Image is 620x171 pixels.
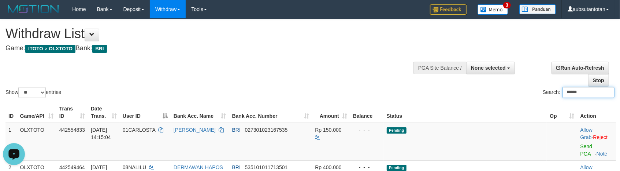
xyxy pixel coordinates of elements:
[353,126,381,134] div: - - -
[580,127,593,140] span: ·
[17,123,56,161] td: OLXTOTO
[413,62,466,74] div: PGA Site Balance /
[384,102,547,123] th: Status
[174,127,216,133] a: [PERSON_NAME]
[123,127,155,133] span: 01CARLOSTA
[3,3,25,25] button: Open LiveChat chat widget
[315,127,341,133] span: Rp 150.000
[5,87,61,98] label: Show entries
[229,102,312,123] th: Bank Acc. Number: activate to sort column ascending
[315,164,341,170] span: Rp 400.000
[563,87,615,98] input: Search:
[56,102,88,123] th: Trans ID: activate to sort column ascending
[350,102,384,123] th: Balance
[123,164,146,170] span: 08NALILU
[552,62,609,74] a: Run Auto-Refresh
[5,4,61,15] img: MOTION_logo.png
[245,127,288,133] span: Copy 027301023167535 to clipboard
[478,4,508,15] img: Button%20Memo.svg
[466,62,515,74] button: None selected
[577,123,616,161] td: ·
[387,127,406,134] span: Pending
[543,87,615,98] label: Search:
[120,102,171,123] th: User ID: activate to sort column descending
[430,4,467,15] img: Feedback.jpg
[503,2,511,8] span: 3
[232,164,241,170] span: BRI
[597,151,608,157] a: Note
[5,102,17,123] th: ID
[92,45,107,53] span: BRI
[353,164,381,171] div: - - -
[588,74,609,87] a: Stop
[471,65,506,71] span: None selected
[312,102,350,123] th: Amount: activate to sort column ascending
[519,4,556,14] img: panduan.png
[18,87,46,98] select: Showentries
[171,102,229,123] th: Bank Acc. Name: activate to sort column ascending
[577,102,616,123] th: Action
[547,102,577,123] th: Op: activate to sort column ascending
[25,45,75,53] span: ITOTO > OLXTOTO
[59,164,85,170] span: 442549464
[174,164,223,170] a: DERMAWAN HAPOS
[580,127,592,140] a: Allow Grab
[593,134,608,140] a: Reject
[580,143,592,157] a: Send PGA
[245,164,288,170] span: Copy 535101011713501 to clipboard
[232,127,241,133] span: BRI
[17,102,56,123] th: Game/API: activate to sort column ascending
[5,26,406,41] h1: Withdraw List
[59,127,85,133] span: 442554833
[88,102,120,123] th: Date Trans.: activate to sort column ascending
[91,127,111,140] span: [DATE] 14:15:04
[5,45,406,52] h4: Game: Bank:
[387,165,406,171] span: Pending
[5,123,17,161] td: 1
